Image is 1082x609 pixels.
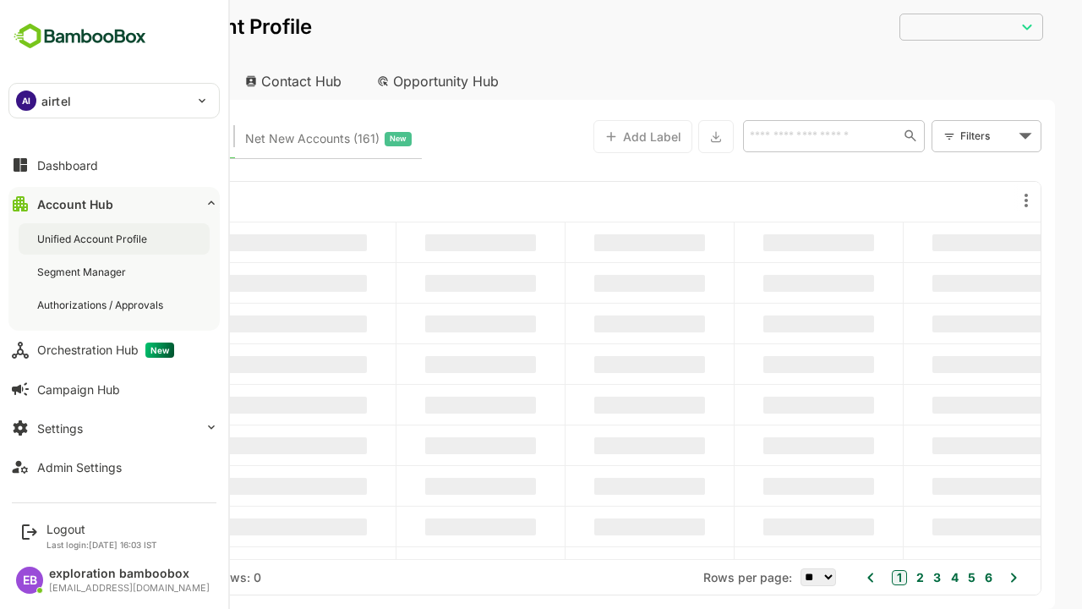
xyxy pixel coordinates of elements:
[888,568,899,587] button: 4
[46,522,157,536] div: Logout
[8,333,220,367] button: Orchestration HubNew
[534,120,633,153] button: Add Label
[8,187,220,221] button: Account Hub
[37,298,167,312] div: Authorizations / Approvals
[9,84,219,118] div: AIairtel
[304,63,455,100] div: Opportunity Hub
[8,20,151,52] img: BambooboxFullLogoMark.5f36c76dfaba33ec1ec1367b70bb1252.svg
[172,63,298,100] div: Contact Hub
[8,148,220,182] button: Dashboard
[8,372,220,406] button: Campaign Hub
[186,128,352,150] div: Newly surfaced ICP-fit accounts from Intent, Website, LinkedIn, and other engagement signals.
[899,118,982,154] div: Filters
[37,382,120,397] div: Campaign Hub
[644,570,733,584] span: Rows per page:
[60,128,156,150] span: Known accounts you’ve identified to target - imported from CRM, Offline upload, or promoted from ...
[46,540,157,550] p: Last login: [DATE] 16:03 IST
[853,568,865,587] button: 2
[37,158,98,173] div: Dashboard
[37,197,113,211] div: Account Hub
[840,12,984,41] div: ​
[49,583,210,594] div: [EMAIL_ADDRESS][DOMAIN_NAME]
[901,127,955,145] div: Filters
[16,567,43,594] div: EB
[921,568,933,587] button: 6
[37,460,122,475] div: Admin Settings
[145,343,174,358] span: New
[16,91,36,111] div: AI
[639,120,675,153] button: Export the selected data as CSV
[37,421,83,436] div: Settings
[37,232,150,246] div: Unified Account Profile
[49,567,210,581] div: exploration bamboobox
[833,570,848,585] button: 1
[51,570,202,584] div: Total Rows: NaN | Rows: 0
[870,568,882,587] button: 3
[41,92,71,110] p: airtel
[8,450,220,484] button: Admin Settings
[186,128,320,150] span: Net New Accounts ( 161 )
[331,128,347,150] span: New
[904,568,916,587] button: 5
[27,63,166,100] div: Account Hub
[8,411,220,445] button: Settings
[37,265,129,279] div: Segment Manager
[37,343,174,358] div: Orchestration Hub
[27,17,253,37] p: Unified Account Profile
